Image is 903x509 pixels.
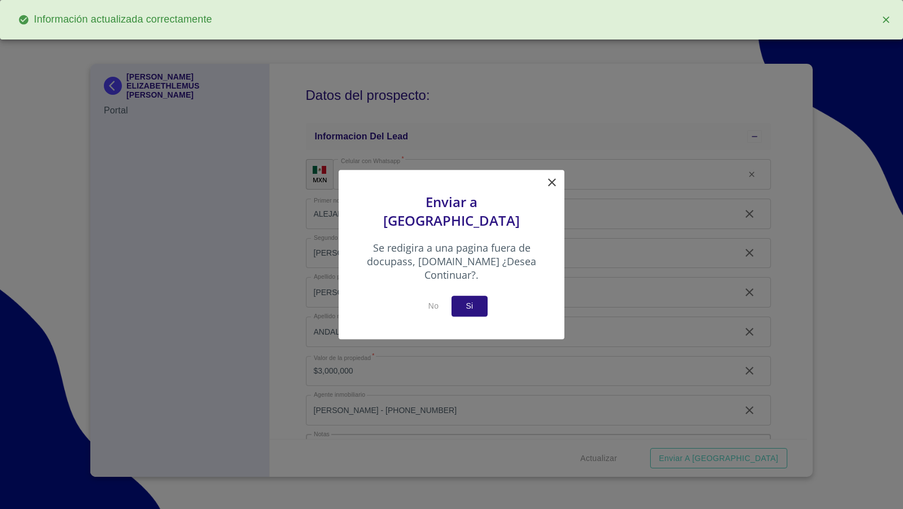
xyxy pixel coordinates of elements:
[461,299,479,313] span: Si
[367,192,536,241] p: Enviar a [GEOGRAPHIC_DATA]
[9,8,221,32] span: Información actualizada correctamente
[420,299,447,313] span: No
[415,296,451,317] button: No
[874,7,898,32] button: close
[367,241,536,296] p: Se redigira a una pagina fuera de docupass, [DOMAIN_NAME] ¿Desea Continuar?.
[451,296,488,317] button: Si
